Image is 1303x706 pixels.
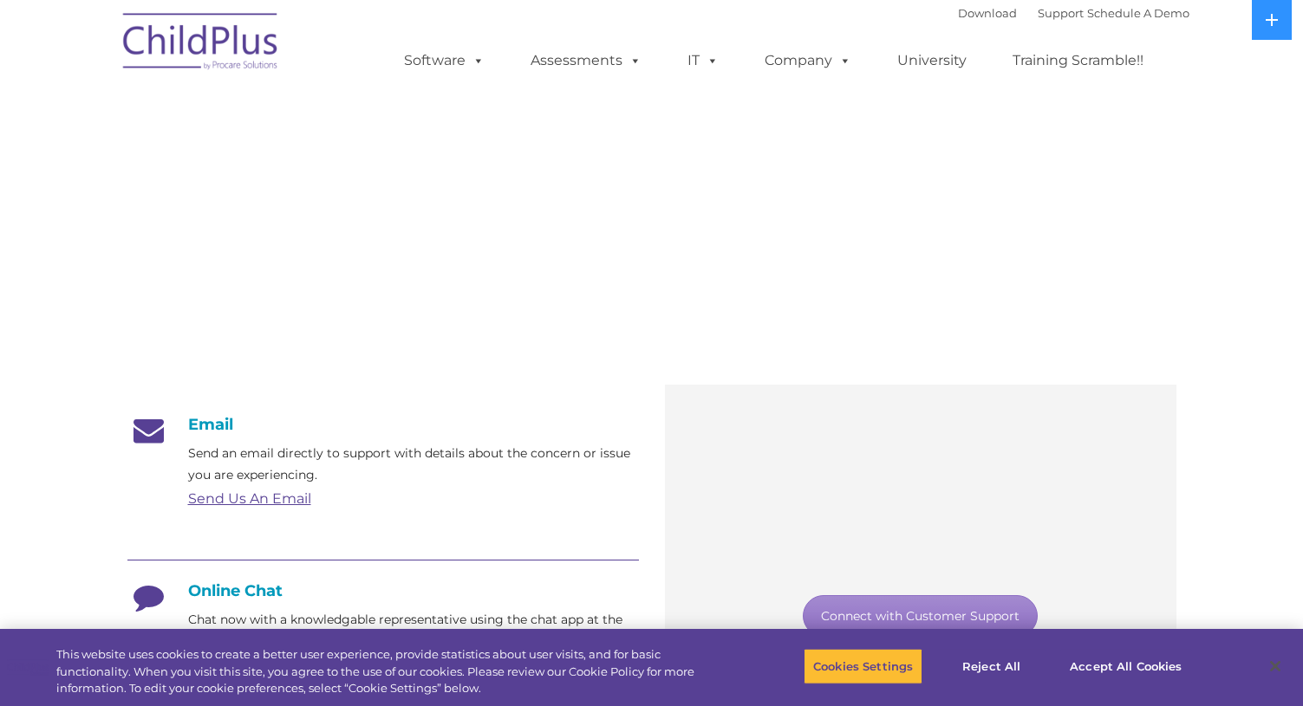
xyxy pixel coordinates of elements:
h4: Online Chat [127,581,639,600]
p: Chat now with a knowledgable representative using the chat app at the bottom right. [188,609,639,652]
a: Software [387,43,502,78]
div: This website uses cookies to create a better user experience, provide statistics about user visit... [56,646,717,697]
p: Send an email directly to support with details about the concern or issue you are experiencing. [188,443,639,486]
img: ChildPlus by Procare Solutions [114,1,288,87]
font: | [958,6,1189,20]
a: IT [670,43,736,78]
a: Schedule A Demo [1087,6,1189,20]
h4: Email [127,415,639,434]
button: Reject All [937,648,1046,684]
a: Training Scramble!! [995,43,1161,78]
a: Send Us An Email [188,490,311,507]
a: Connect with Customer Support [803,595,1038,637]
a: Assessments [513,43,659,78]
button: Accept All Cookies [1060,648,1191,684]
a: University [880,43,984,78]
a: Support [1038,6,1084,20]
a: Company [747,43,869,78]
a: Download [958,6,1017,20]
button: Cookies Settings [804,648,922,684]
button: Close [1256,647,1294,685]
